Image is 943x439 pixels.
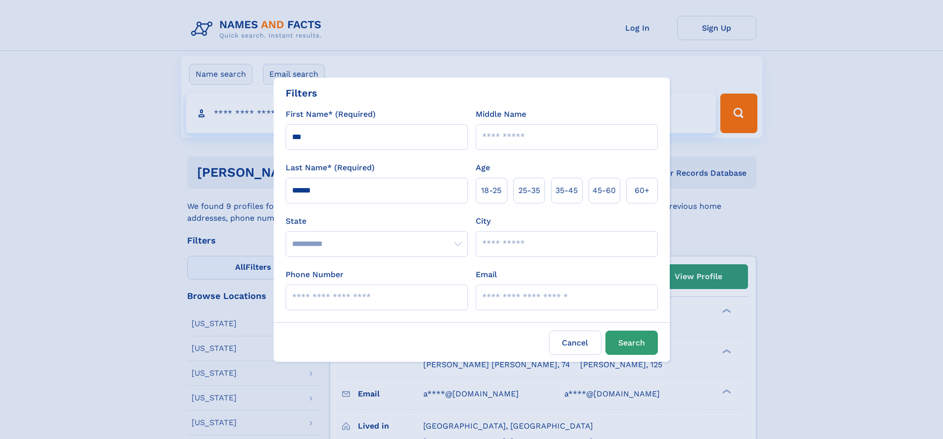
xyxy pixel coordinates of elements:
button: Search [605,331,658,355]
span: 25‑35 [518,185,540,196]
label: State [286,215,468,227]
label: Middle Name [476,108,526,120]
span: 45‑60 [593,185,616,196]
label: Cancel [549,331,601,355]
label: Last Name* (Required) [286,162,375,174]
span: 35‑45 [555,185,578,196]
label: Email [476,269,497,281]
span: 18‑25 [481,185,501,196]
label: City [476,215,491,227]
label: Phone Number [286,269,344,281]
div: Filters [286,86,317,100]
label: Age [476,162,490,174]
label: First Name* (Required) [286,108,376,120]
span: 60+ [635,185,649,196]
